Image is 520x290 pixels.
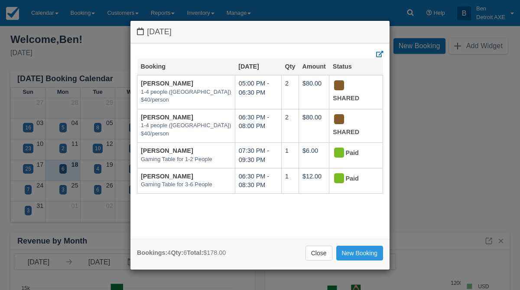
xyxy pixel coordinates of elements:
a: [DATE] [238,63,259,70]
td: 05:00 PM - 06:30 PM [235,75,281,109]
div: SHARED [333,113,371,139]
div: 4 6 $178.00 [137,248,226,257]
td: 1 [281,143,299,168]
td: 07:30 PM - 09:30 PM [235,143,281,168]
a: [PERSON_NAME] [141,114,193,121]
div: Paid [333,146,371,160]
em: Gaming Table for 1-2 People [141,155,231,164]
a: Amount [302,63,325,70]
div: Paid [333,172,371,186]
a: [PERSON_NAME] [141,80,193,87]
a: [PERSON_NAME] [141,173,193,180]
td: 1 [281,168,299,193]
a: Close [305,246,332,260]
em: 1-4 people ([GEOGRAPHIC_DATA]) $40/person [141,88,231,104]
h4: [DATE] [137,27,383,36]
td: 06:30 PM - 08:30 PM [235,168,281,193]
a: New Booking [336,246,383,260]
strong: Total: [187,249,203,256]
em: Gaming Table for 3-6 People [141,181,231,189]
td: 2 [281,75,299,109]
strong: Bookings: [137,249,167,256]
a: Status [333,63,352,70]
a: [PERSON_NAME] [141,147,193,154]
div: SHARED [333,79,371,105]
em: 1-4 people ([GEOGRAPHIC_DATA]) $40/person [141,122,231,138]
td: 2 [281,109,299,143]
td: $12.00 [299,168,329,193]
strong: Qty: [171,249,183,256]
td: $6.00 [299,143,329,168]
a: Qty [285,63,295,70]
td: $80.00 [299,109,329,143]
td: 06:30 PM - 08:00 PM [235,109,281,143]
td: $80.00 [299,75,329,109]
a: Booking [141,63,166,70]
